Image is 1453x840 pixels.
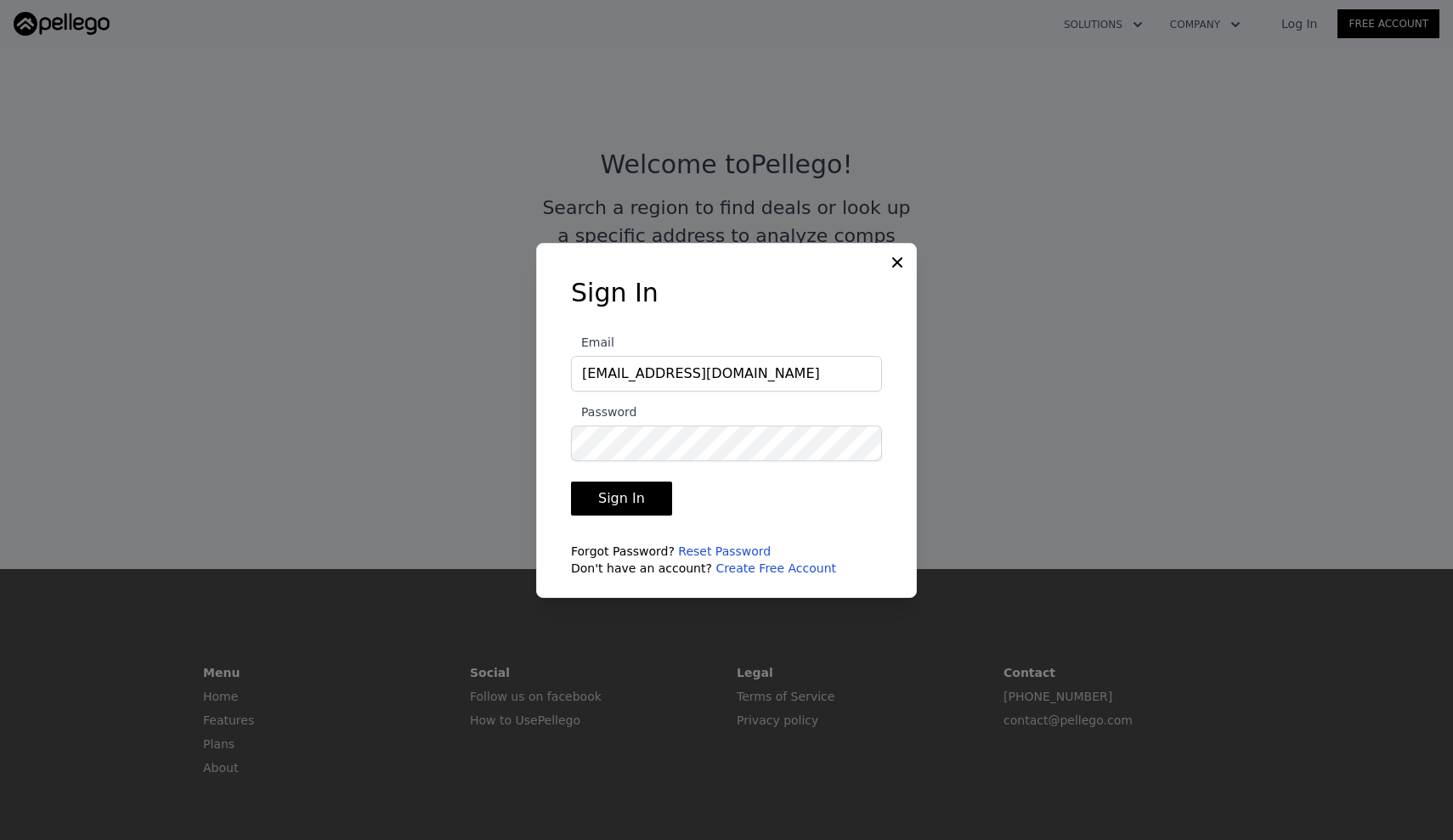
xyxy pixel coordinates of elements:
a: Reset Password [678,544,771,558]
span: Email [571,335,614,349]
div: Forgot Password? Don't have an account? [571,543,882,577]
input: Password [571,426,882,461]
a: Create Free Account [715,561,836,575]
span: Password [571,405,636,419]
input: Email [571,356,882,392]
button: Sign In [571,482,672,516]
h3: Sign In [571,278,882,308]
